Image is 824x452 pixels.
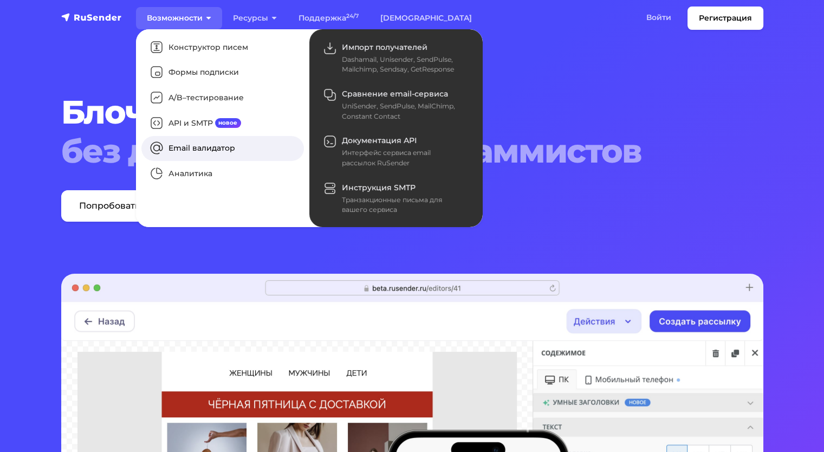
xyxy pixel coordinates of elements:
[141,161,304,186] a: Аналитика
[342,101,464,121] div: UniSender, SendPulse, MailChimp, Constant Contact
[342,183,416,192] span: Инструкция SMTP
[61,12,122,23] img: RuSender
[136,7,222,29] a: Возможности
[215,118,242,128] span: новое
[315,81,477,128] a: Сравнение email-сервиса UniSender, SendPulse, MailChimp, Constant Contact
[315,128,477,175] a: Документация API Интерфейс сервиса email рассылок RuSender
[342,195,464,215] div: Транзакционные письма для вашего сервиса
[315,175,477,222] a: Инструкция SMTP Транзакционные письма для вашего сервиса
[342,89,448,99] span: Сравнение email-сервиса
[315,35,477,81] a: Импорт получателей Dashamail, Unisender, SendPulse, Mailchimp, Sendsay, GetResponse
[288,7,369,29] a: Поддержка24/7
[141,85,304,111] a: A/B–тестирование
[141,136,304,162] a: Email валидатор
[342,148,464,168] div: Интерфейс сервиса email рассылок RuSender
[346,12,359,20] sup: 24/7
[61,132,704,171] span: без дизайнеров и программистов
[141,35,304,60] a: Конструктор писем
[687,7,763,30] a: Регистрация
[369,7,483,29] a: [DEMOGRAPHIC_DATA]
[342,135,417,145] span: Документация API
[635,7,682,29] a: Войти
[61,190,208,222] a: Попробовать бесплатно
[222,7,288,29] a: Ресурсы
[61,93,704,171] h1: Блочный конструктор,
[141,60,304,86] a: Формы подписки
[342,55,464,75] div: Dashamail, Unisender, SendPulse, Mailchimp, Sendsay, GetResponse
[342,42,427,52] span: Импорт получателей
[141,111,304,136] a: API и SMTPновое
